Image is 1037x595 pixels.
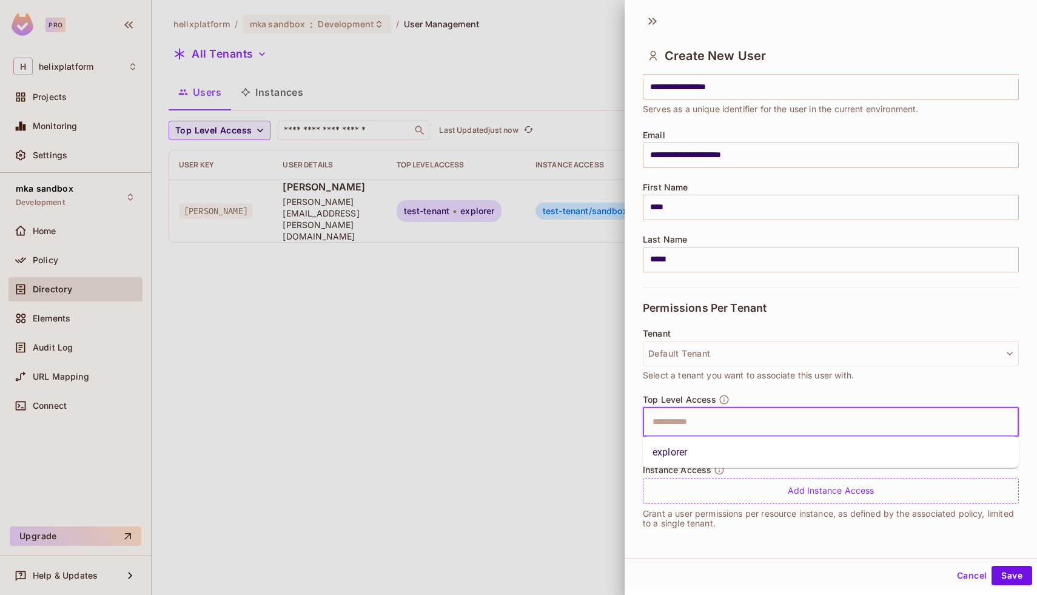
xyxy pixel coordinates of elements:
[643,465,711,475] span: Instance Access
[643,442,1019,463] li: explorer
[643,478,1019,504] div: Add Instance Access
[643,103,919,116] span: Serves as a unique identifier for the user in the current environment.
[643,341,1019,366] button: Default Tenant
[643,183,688,192] span: First Name
[643,329,671,338] span: Tenant
[643,302,767,314] span: Permissions Per Tenant
[643,369,854,382] span: Select a tenant you want to associate this user with.
[992,566,1032,585] button: Save
[643,395,716,405] span: Top Level Access
[1012,420,1015,423] button: Close
[643,235,687,244] span: Last Name
[643,509,1019,528] p: Grant a user permissions per resource instance, as defined by the associated policy, limited to a...
[643,130,665,140] span: Email
[952,566,992,585] button: Cancel
[665,49,766,63] span: Create New User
